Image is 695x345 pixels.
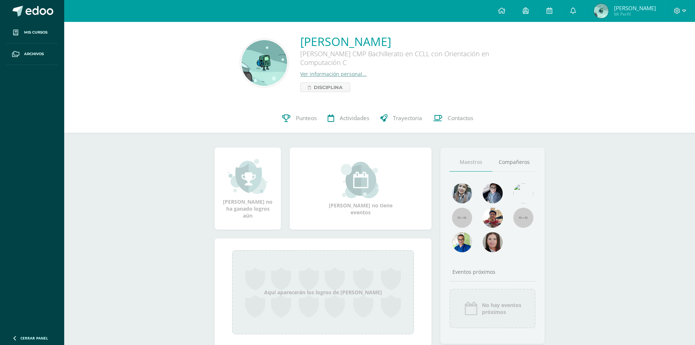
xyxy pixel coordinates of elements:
[464,301,478,316] img: event_icon.png
[24,51,44,57] span: Archivos
[614,11,656,17] span: Mi Perfil
[452,232,472,252] img: 10741f48bcca31577cbcd80b61dad2f3.png
[452,208,472,228] img: 55x55
[448,114,473,122] span: Contactos
[277,104,322,133] a: Punteos
[20,336,48,341] span: Cerrar panel
[452,183,472,203] img: 45bd7986b8947ad7e5894cbc9b781108.png
[513,208,533,228] img: 55x55
[513,183,533,203] img: c25c8a4a46aeab7e345bf0f34826bacf.png
[493,153,536,172] a: Compañeros
[594,4,609,18] img: 0d125e61179144410fb0d7f3f0b592f6.png
[340,114,369,122] span: Actividades
[232,250,414,334] div: Aquí aparecerán los logros de [PERSON_NAME]
[375,104,428,133] a: Trayectoria
[296,114,317,122] span: Punteos
[482,302,521,315] span: No hay eventos próximos
[300,83,350,92] a: Disciplina
[300,49,519,70] div: [PERSON_NAME] CMP Bachillerato en CCLL con Orientación en Computación C
[228,158,268,195] img: achievement_small.png
[314,83,343,92] span: Disciplina
[6,22,58,43] a: Mis cursos
[300,34,519,49] a: [PERSON_NAME]
[449,153,493,172] a: Maestros
[6,43,58,65] a: Archivos
[300,70,367,77] a: Ver información personal...
[242,40,287,86] img: ff7324e1e1ac0f1c0b686afbd80157d2.png
[341,162,381,198] img: event_small.png
[614,4,656,12] span: [PERSON_NAME]
[324,162,397,216] div: [PERSON_NAME] no tiene eventos
[483,208,503,228] img: 11152eb22ca3048aebc25a5ecf6973a7.png
[393,114,422,122] span: Trayectoria
[322,104,375,133] a: Actividades
[24,30,47,35] span: Mis cursos
[483,183,503,203] img: b8baad08a0802a54ee139394226d2cf3.png
[222,158,274,219] div: [PERSON_NAME] no ha ganado logros aún
[449,268,536,275] div: Eventos próximos
[428,104,479,133] a: Contactos
[483,232,503,252] img: 67c3d6f6ad1c930a517675cdc903f95f.png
